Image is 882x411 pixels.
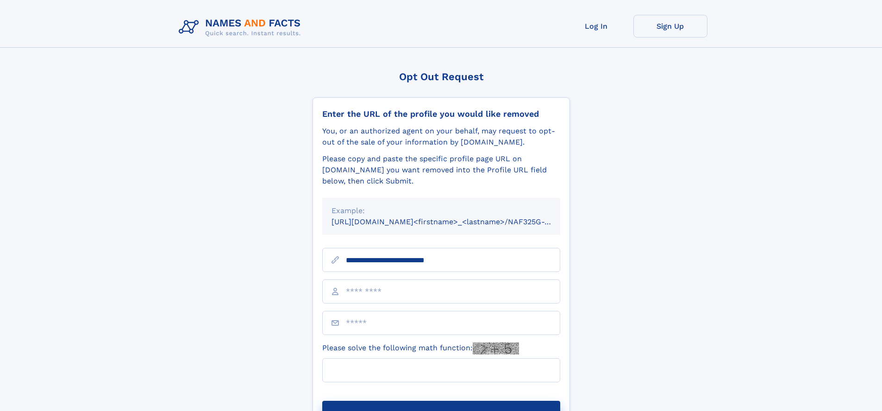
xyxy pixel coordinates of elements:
a: Sign Up [633,15,707,38]
div: Opt Out Request [313,71,570,82]
small: [URL][DOMAIN_NAME]<firstname>_<lastname>/NAF325G-xxxxxxxx [332,217,578,226]
div: Please copy and paste the specific profile page URL on [DOMAIN_NAME] you want removed into the Pr... [322,153,560,187]
div: Example: [332,205,551,216]
label: Please solve the following math function: [322,342,519,354]
div: You, or an authorized agent on your behalf, may request to opt-out of the sale of your informatio... [322,126,560,148]
div: Enter the URL of the profile you would like removed [322,109,560,119]
img: Logo Names and Facts [175,15,308,40]
a: Log In [559,15,633,38]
